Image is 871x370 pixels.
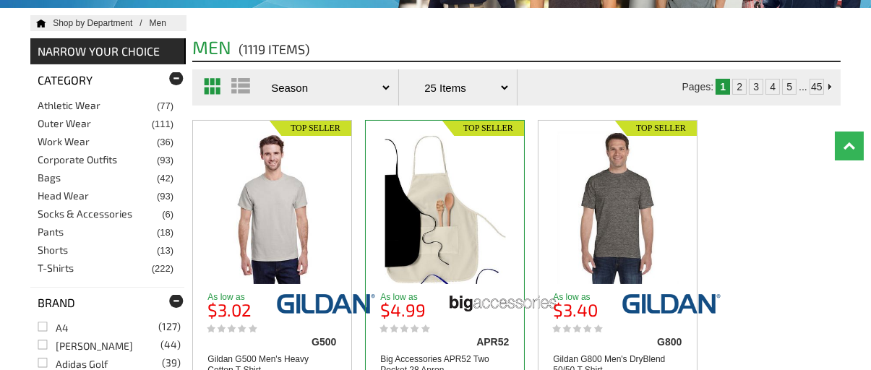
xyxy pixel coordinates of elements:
img: gildan/g800 [622,293,721,314]
a: 5 [786,81,792,92]
a: Home [30,19,46,27]
b: $3.40 [553,299,598,320]
span: (222) [152,262,173,276]
b: $3.02 [207,299,251,320]
div: APR52 [442,337,509,347]
img: Top Seller [442,121,524,136]
span: (36) [157,135,173,150]
a: Big Accessories APR52 Two Pocket 28 [366,132,524,284]
b: $4.99 [380,299,426,320]
td: 1 [716,79,730,95]
div: Category [30,64,184,95]
span: (42) [157,171,173,186]
h2: Men [192,38,841,61]
td: Pages: [682,79,714,95]
td: ... [799,79,807,95]
span: (93) [157,153,173,168]
a: Top [835,132,864,160]
img: Next Page [828,84,831,90]
a: Head Wear [38,189,89,202]
p: As low as [553,293,620,301]
span: (93) [157,189,173,204]
a: Athletic Wear [38,99,100,111]
img: Gildan G500 Men's Heavy Cotton T-Shirt [212,132,334,284]
div: G800 [614,337,682,347]
span: (127) [158,322,181,332]
img: big-accessories/apr52 [449,293,557,314]
img: Top Seller [270,121,351,136]
a: Corporate Outfits [38,153,117,165]
span: (13) [157,244,173,258]
a: 45 [811,81,823,92]
span: (1119 items) [239,41,309,61]
div: Brand [30,287,184,318]
img: Top Seller [615,121,697,136]
a: 2 [737,81,742,92]
a: Bags [38,171,61,184]
div: NARROW YOUR CHOICE [30,38,186,64]
a: T-Shirts [38,262,74,274]
p: As low as [380,293,447,301]
a: Pants [38,225,64,238]
a: Shop by Department [53,18,149,28]
a: Adidas Golf(39) [38,358,108,370]
a: 3 [753,81,759,92]
img: Big Accessories APR52 Two Pocket 28 [385,132,507,284]
p: As low as [207,293,275,301]
img: gildan/g500 [276,293,376,314]
a: Gildan G500 Men's Heavy Cotton T-Shirt [193,132,351,284]
span: (111) [152,117,173,132]
span: (39) [162,358,181,368]
a: Mens Clothing [150,18,181,28]
a: Outer Wear [38,117,91,129]
span: (18) [157,225,173,240]
div: G500 [269,337,336,347]
img: Gildan G800 Men's DryBlend 50/50 T Shirt [557,132,679,284]
a: [PERSON_NAME](44) [38,340,133,352]
a: Work Wear [38,135,90,147]
span: (6) [162,207,173,222]
a: Gildan G800 Men's DryBlend 50/50 T Shirt [539,132,697,284]
span: (44) [160,340,181,350]
span: (77) [157,99,173,113]
a: A4(127) [38,322,69,334]
a: 4 [770,81,776,92]
a: Shorts [38,244,68,256]
a: Socks & Accessories [38,207,132,220]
